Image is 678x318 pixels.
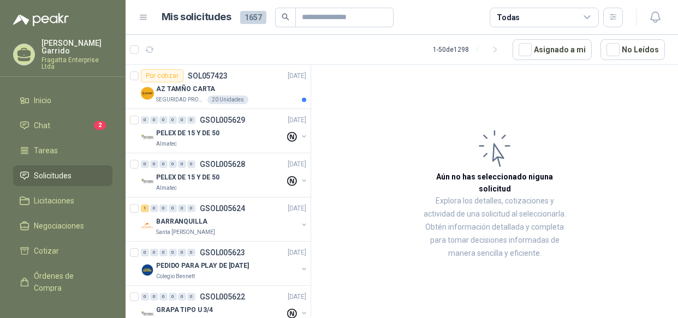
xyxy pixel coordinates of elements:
[156,305,213,315] p: GRAPA TIPO U 3/4
[178,160,186,168] div: 0
[188,72,228,80] p: SOL057423
[34,245,59,257] span: Cotizar
[497,11,520,23] div: Todas
[288,159,306,170] p: [DATE]
[288,203,306,214] p: [DATE]
[187,116,195,124] div: 0
[288,115,306,125] p: [DATE]
[34,94,51,106] span: Inicio
[13,241,112,261] a: Cotizar
[169,249,177,256] div: 0
[600,39,665,60] button: No Leídos
[34,145,58,157] span: Tareas
[34,220,84,232] span: Negociaciones
[420,195,569,260] p: Explora los detalles, cotizaciones y actividad de una solicitud al seleccionarla. Obtén informaci...
[141,263,154,277] img: Company Logo
[141,246,308,281] a: 0 0 0 0 0 0 GSOL005623[DATE] Company LogoPEDIDO PARA PLAY DE [DATE]Colegio Bennett
[141,293,149,301] div: 0
[187,160,195,168] div: 0
[200,249,245,256] p: GSOL005623
[156,172,219,183] p: PELEX DE 15 Y DE 50
[141,219,154,232] img: Company Logo
[156,184,177,193] p: Almatec
[187,249,195,256] div: 0
[282,13,289,21] span: search
[169,116,177,124] div: 0
[200,160,245,168] p: GSOL005628
[156,84,215,94] p: AZ TAMÑO CARTA
[13,215,112,236] a: Negociaciones
[94,121,106,130] span: 2
[513,39,592,60] button: Asignado a mi
[141,158,308,193] a: 0 0 0 0 0 0 GSOL005628[DATE] Company LogoPELEX DE 15 Y DE 50Almatec
[150,249,158,256] div: 0
[159,249,168,256] div: 0
[169,160,177,168] div: 0
[200,293,245,301] p: GSOL005622
[420,171,569,195] h3: Aún no has seleccionado niguna solicitud
[13,115,112,136] a: Chat2
[13,140,112,161] a: Tareas
[159,116,168,124] div: 0
[141,116,149,124] div: 0
[41,39,112,55] p: [PERSON_NAME] Garrido
[141,175,154,188] img: Company Logo
[156,272,195,281] p: Colegio Bennett
[288,248,306,258] p: [DATE]
[141,205,149,212] div: 1
[141,131,154,144] img: Company Logo
[156,140,177,148] p: Almatec
[200,205,245,212] p: GSOL005624
[156,261,249,271] p: PEDIDO PARA PLAY DE [DATE]
[13,266,112,298] a: Órdenes de Compra
[150,160,158,168] div: 0
[13,190,112,211] a: Licitaciones
[126,65,311,109] a: Por cotizarSOL057423[DATE] Company LogoAZ TAMÑO CARTASEGURIDAD PROVISER LTDA20 Unidades
[156,228,215,237] p: Santa [PERSON_NAME]
[141,249,149,256] div: 0
[178,116,186,124] div: 0
[159,205,168,212] div: 0
[150,205,158,212] div: 0
[169,293,177,301] div: 0
[207,95,248,104] div: 20 Unidades
[288,71,306,81] p: [DATE]
[159,160,168,168] div: 0
[433,41,504,58] div: 1 - 50 de 1298
[34,195,74,207] span: Licitaciones
[187,293,195,301] div: 0
[162,9,231,25] h1: Mis solicitudes
[141,202,308,237] a: 1 0 0 0 0 0 GSOL005624[DATE] Company LogoBARRANQUILLASanta [PERSON_NAME]
[141,160,149,168] div: 0
[156,95,205,104] p: SEGURIDAD PROVISER LTDA
[200,116,245,124] p: GSOL005629
[141,113,308,148] a: 0 0 0 0 0 0 GSOL005629[DATE] Company LogoPELEX DE 15 Y DE 50Almatec
[41,57,112,70] p: Fragatta Enterprise Ltda
[156,128,219,139] p: PELEX DE 15 Y DE 50
[150,293,158,301] div: 0
[159,293,168,301] div: 0
[288,292,306,302] p: [DATE]
[156,217,207,227] p: BARRANQUILLA
[13,90,112,111] a: Inicio
[141,69,183,82] div: Por cotizar
[178,249,186,256] div: 0
[34,170,72,182] span: Solicitudes
[187,205,195,212] div: 0
[13,165,112,186] a: Solicitudes
[178,293,186,301] div: 0
[13,13,69,26] img: Logo peakr
[150,116,158,124] div: 0
[178,205,186,212] div: 0
[141,87,154,100] img: Company Logo
[34,270,102,294] span: Órdenes de Compra
[34,119,50,131] span: Chat
[240,11,266,24] span: 1657
[169,205,177,212] div: 0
